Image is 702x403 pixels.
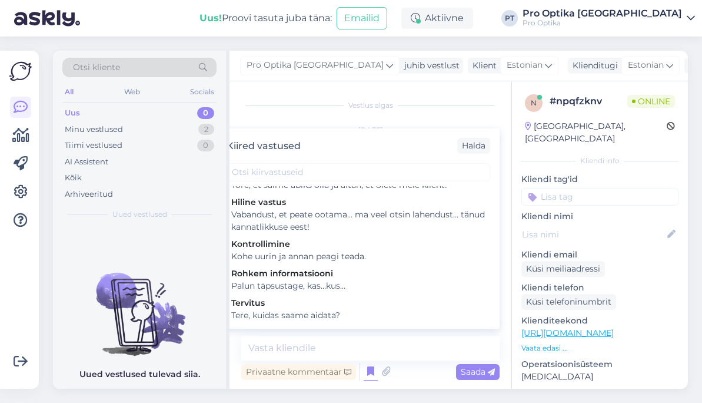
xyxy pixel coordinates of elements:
[521,261,605,277] div: Küsi meiliaadressi
[522,228,665,241] input: Lisa nimi
[521,343,678,354] p: Vaata edasi ...
[62,84,76,100] div: All
[231,196,485,209] div: Hiline vastus
[457,138,490,154] div: Halda
[525,120,667,145] div: [GEOGRAPHIC_DATA], [GEOGRAPHIC_DATA]
[523,9,695,28] a: Pro Optika [GEOGRAPHIC_DATA]Pro Optika
[231,280,485,292] div: Palun täpsustage, kas…kus…
[521,282,678,294] p: Kliendi telefon
[112,209,167,220] span: Uued vestlused
[231,209,485,233] div: Vabandust, et peate ootama… ma veel otsin lahendust… tänud kannatlikkuse eest!
[521,371,678,383] p: [MEDICAL_DATA]
[521,328,614,338] a: [URL][DOMAIN_NAME]
[627,95,675,108] span: Online
[531,98,537,107] span: n
[231,309,485,322] div: Tere, kuidas saame aidata?
[9,60,32,82] img: Askly Logo
[521,210,678,223] p: Kliendi nimi
[521,188,678,206] input: Lisa tag
[400,60,460,72] div: juhib vestlust
[65,124,123,136] div: Minu vestlused
[65,140,122,151] div: Tiimi vestlused
[65,156,108,168] div: AI Assistent
[231,267,485,280] div: Rohkem informatsiooni
[521,358,678,371] p: Operatsioonisüsteem
[521,388,678,400] p: Brauser
[521,156,678,166] div: Kliendi info
[550,94,627,108] div: # npqfzknv
[337,7,387,29] button: Emailid
[568,60,618,72] div: Klienditugi
[523,18,682,28] div: Pro Optika
[227,139,301,153] div: Kiired vastused
[188,84,217,100] div: Socials
[122,84,142,100] div: Web
[241,364,356,380] div: Privaatne kommentaar
[468,60,497,72] div: Klient
[73,61,120,74] span: Otsi kliente
[199,12,222,24] b: Uus!
[247,59,384,72] span: Pro Optika [GEOGRAPHIC_DATA]
[507,59,543,72] span: Estonian
[521,249,678,261] p: Kliendi email
[79,368,200,381] p: Uued vestlused tulevad siia.
[401,8,473,29] div: Aktiivne
[53,252,226,358] img: No chats
[521,173,678,186] p: Kliendi tag'id
[628,59,664,72] span: Estonian
[197,140,214,151] div: 0
[231,250,485,263] div: Kohe uurin ja annan peagi teada.
[65,172,82,184] div: Kõik
[198,124,214,136] div: 2
[501,10,518,27] div: PT
[521,294,616,310] div: Küsi telefoninumbrit
[241,100,500,111] div: Vestlus algas
[231,297,485,309] div: Tervitus
[523,9,682,18] div: Pro Optika [GEOGRAPHIC_DATA]
[241,125,500,136] div: [DATE]
[65,189,113,200] div: Arhiveeritud
[197,107,214,119] div: 0
[231,238,485,250] div: Kontrollimine
[227,163,490,181] input: Otsi kiirvastuseid
[461,366,495,377] span: Saada
[521,315,678,327] p: Klienditeekond
[65,107,80,119] div: Uus
[199,11,332,25] div: Proovi tasuta juba täna:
